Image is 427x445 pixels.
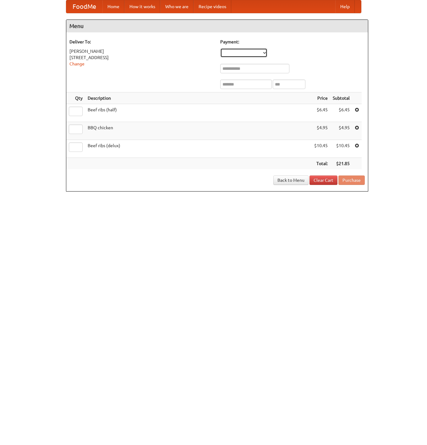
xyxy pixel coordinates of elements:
th: Subtotal [330,92,352,104]
td: $4.95 [330,122,352,140]
td: Beef ribs (delux) [85,140,312,158]
h5: Deliver To: [69,39,214,45]
h5: Payment: [220,39,365,45]
th: Total: [312,158,330,170]
td: $6.45 [312,104,330,122]
h4: Menu [66,20,368,32]
a: Back to Menu [273,175,309,185]
a: How it works [124,0,160,13]
a: Who we are [160,0,194,13]
a: Recipe videos [194,0,231,13]
button: Purchase [338,175,365,185]
td: $6.45 [330,104,352,122]
td: Beef ribs (half) [85,104,312,122]
a: Change [69,61,85,66]
div: [STREET_ADDRESS] [69,54,214,61]
a: Clear Cart [309,175,337,185]
a: Help [335,0,355,13]
td: $4.95 [312,122,330,140]
th: Description [85,92,312,104]
td: $10.45 [312,140,330,158]
td: BBQ chicken [85,122,312,140]
a: Home [102,0,124,13]
th: $21.85 [330,158,352,170]
div: [PERSON_NAME] [69,48,214,54]
td: $10.45 [330,140,352,158]
th: Price [312,92,330,104]
a: FoodMe [66,0,102,13]
th: Qty [66,92,85,104]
